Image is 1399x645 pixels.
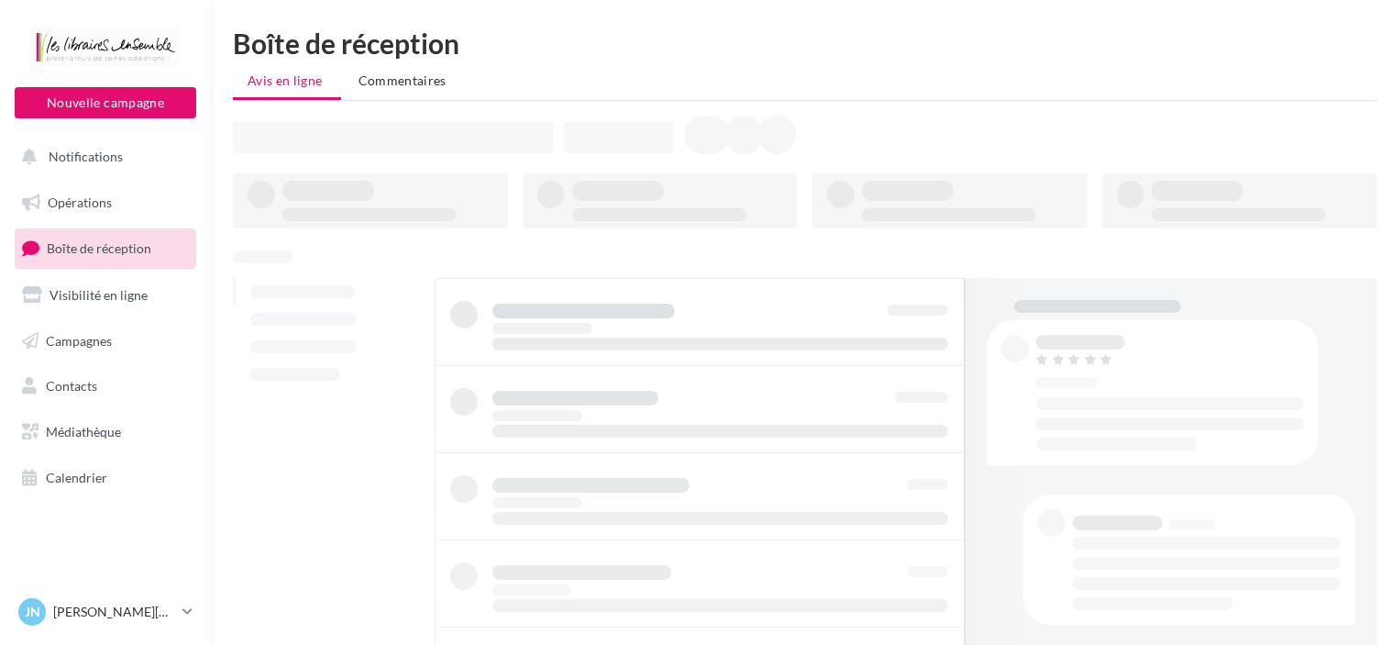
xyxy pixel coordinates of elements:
[50,287,148,303] span: Visibilité en ligne
[11,367,200,406] a: Contacts
[46,332,112,348] span: Campagnes
[11,322,200,361] a: Campagnes
[11,413,200,451] a: Médiathèque
[49,149,123,164] span: Notifications
[15,87,196,118] button: Nouvelle campagne
[15,595,196,629] a: JN [PERSON_NAME][DATE]
[233,29,1377,57] div: Boîte de réception
[11,183,200,222] a: Opérations
[53,603,175,621] p: [PERSON_NAME][DATE]
[46,378,97,394] span: Contacts
[11,228,200,268] a: Boîte de réception
[11,138,193,176] button: Notifications
[46,470,107,485] span: Calendrier
[11,276,200,315] a: Visibilité en ligne
[48,195,112,210] span: Opérations
[358,72,446,88] span: Commentaires
[47,240,151,256] span: Boîte de réception
[11,459,200,497] a: Calendrier
[46,424,121,439] span: Médiathèque
[25,603,40,621] span: JN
